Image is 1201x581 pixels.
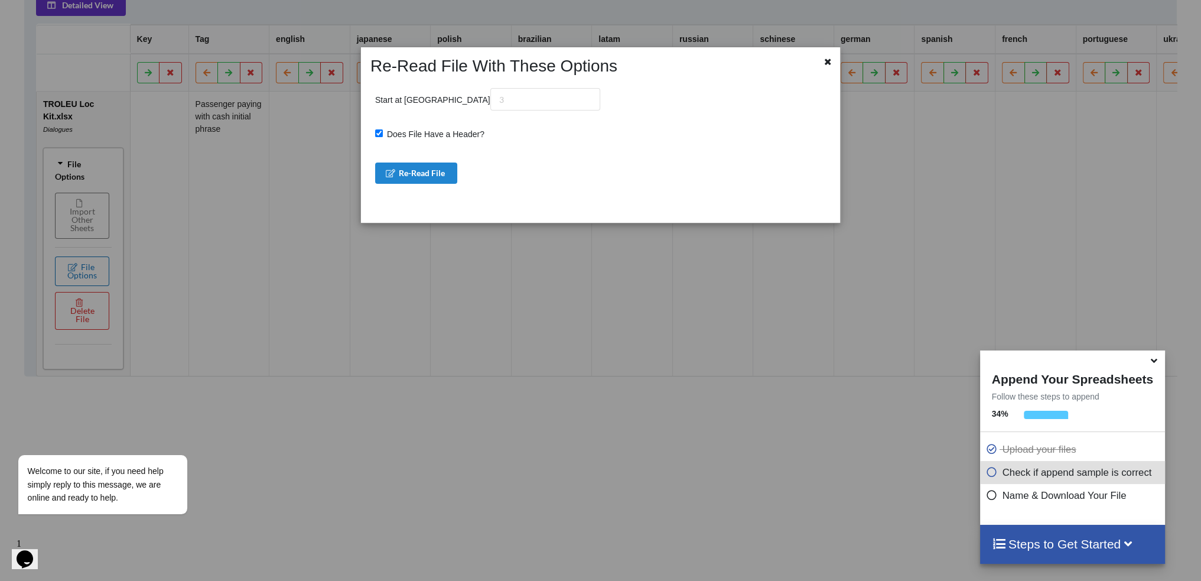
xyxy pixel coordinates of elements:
[375,163,458,184] button: Re-Read File
[980,369,1165,387] h4: Append Your Spreadsheets
[490,88,600,111] input: 3
[992,409,1008,418] b: 34 %
[375,88,600,111] p: Start at [GEOGRAPHIC_DATA]
[992,537,1153,551] h4: Steps to Get Started
[12,534,50,569] iframe: chat widget
[986,442,1162,457] p: Upload your files
[986,465,1162,480] p: Check if append sample is correct
[980,391,1165,403] p: Follow these steps to append
[12,348,224,528] iframe: chat widget
[986,488,1162,503] p: Name & Download Your File
[364,56,797,76] h2: Re-Read File With These Options
[383,129,484,139] span: Does File Have a Header?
